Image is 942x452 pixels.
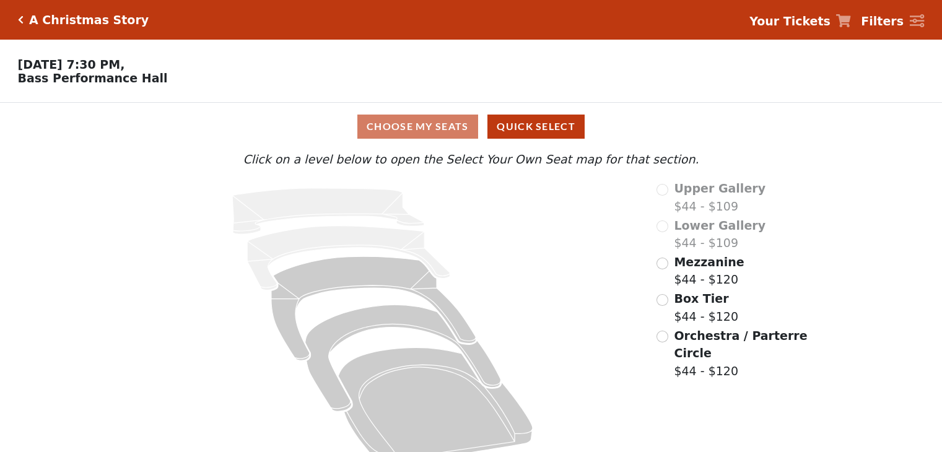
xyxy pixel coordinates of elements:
[674,253,744,289] label: $44 - $120
[861,14,904,28] strong: Filters
[29,13,149,27] h5: A Christmas Story
[674,329,807,360] span: Orchestra / Parterre Circle
[674,327,809,380] label: $44 - $120
[487,115,585,139] button: Quick Select
[749,14,831,28] strong: Your Tickets
[232,188,424,234] path: Upper Gallery - Seats Available: 0
[248,226,450,290] path: Lower Gallery - Seats Available: 0
[18,15,24,24] a: Click here to go back to filters
[126,150,815,168] p: Click on a level below to open the Select Your Own Seat map for that section.
[674,217,765,252] label: $44 - $109
[861,12,924,30] a: Filters
[674,181,765,195] span: Upper Gallery
[674,292,728,305] span: Box Tier
[674,290,738,325] label: $44 - $120
[674,219,765,232] span: Lower Gallery
[674,255,744,269] span: Mezzanine
[674,180,765,215] label: $44 - $109
[749,12,851,30] a: Your Tickets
